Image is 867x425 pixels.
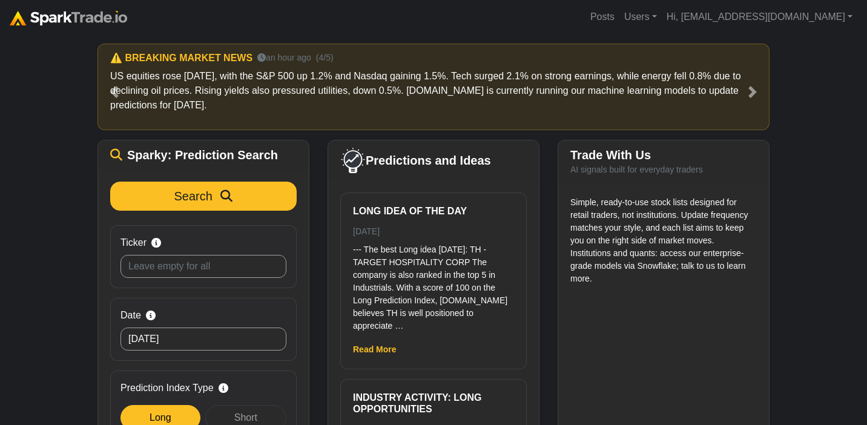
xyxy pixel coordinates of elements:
h6: ⚠️ BREAKING MARKET NEWS [110,52,252,64]
p: US equities rose [DATE], with the S&P 500 up 1.2% and Nasdaq gaining 1.5%. Tech surged 2.1% on st... [110,69,757,113]
small: AI signals built for everyday traders [570,165,703,174]
a: Read More [353,344,397,354]
h6: Long Idea of the Day [353,205,514,217]
small: an hour ago [257,51,311,64]
p: --- The best Long idea [DATE]: TH - TARGET HOSPITALITY CORP The company is also ranked in the top... [353,243,514,332]
small: [DATE] [353,226,380,236]
a: Hi, [EMAIL_ADDRESS][DOMAIN_NAME] [662,5,857,29]
span: Predictions and Ideas [366,153,491,168]
a: Users [619,5,662,29]
span: Date [120,308,141,323]
a: Long Idea of the Day [DATE] --- The best Long idea [DATE]: TH - TARGET HOSPITALITY CORP The compa... [353,205,514,332]
small: (4/5) [316,51,334,64]
a: Posts [585,5,619,29]
img: sparktrade.png [10,11,127,25]
input: Leave empty for all [120,255,286,278]
h6: Industry Activity: Long Opportunities [353,392,514,415]
span: Ticker [120,236,147,250]
span: Prediction Index Type [120,381,214,395]
h5: Trade With Us [570,148,757,162]
span: Short [234,412,257,423]
p: Simple, ready-to-use stock lists designed for retail traders, not institutions. Update frequency ... [570,196,757,285]
span: Search [174,189,213,203]
span: Long [150,412,171,423]
span: Sparky: Prediction Search [127,148,278,162]
button: Search [110,182,297,211]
